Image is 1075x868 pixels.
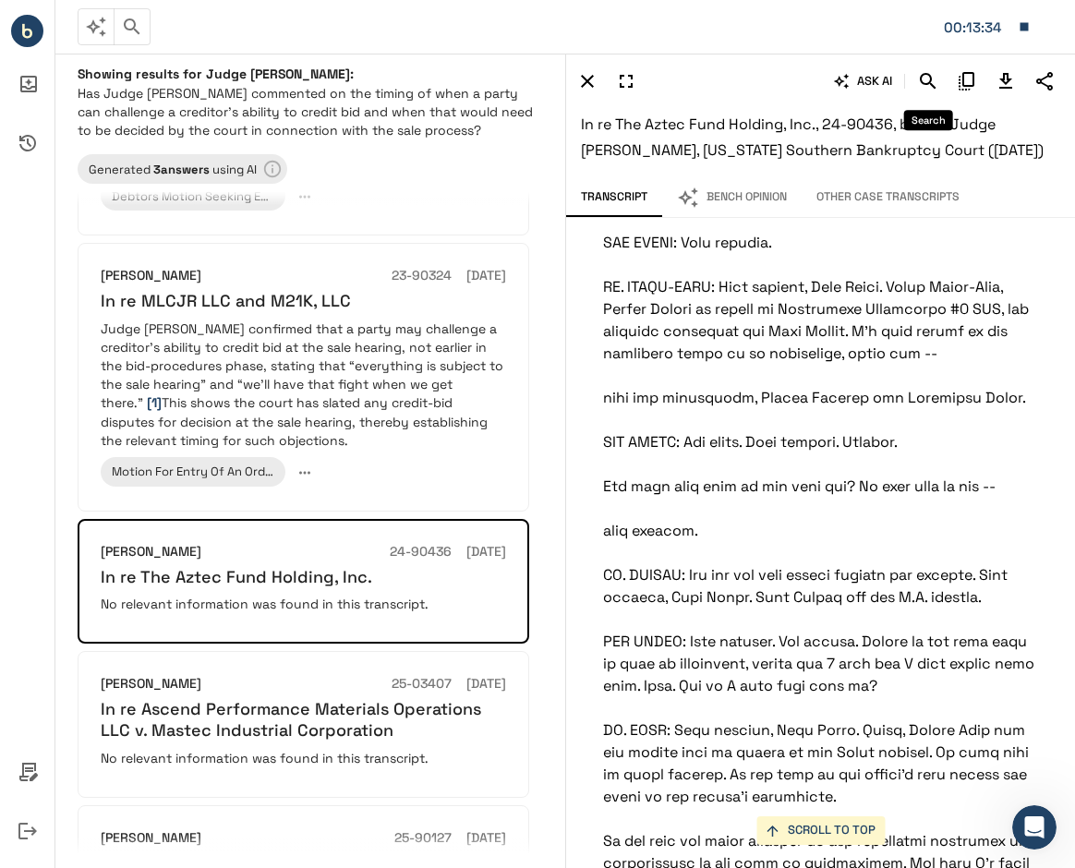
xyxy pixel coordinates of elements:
[466,674,506,694] h6: [DATE]
[101,542,201,562] h6: [PERSON_NAME]
[990,66,1021,97] button: Download Transcript
[392,674,452,694] h6: 25-03407
[101,266,201,286] h6: [PERSON_NAME]
[101,464,285,479] span: Motion For Entry Of An Order Approving Bidding Procedures, Scheduling An Auction And Sale Hearing...
[390,542,452,562] h6: 24-90436
[1029,66,1060,97] button: Share Transcript
[466,828,506,849] h6: [DATE]
[466,266,506,286] h6: [DATE]
[904,110,953,130] div: Search
[101,595,506,613] p: No relevant information was found in this transcript.
[101,828,201,849] h6: [PERSON_NAME]
[935,7,1040,46] button: Matter: 48557/2
[466,542,506,562] h6: [DATE]
[944,16,1009,40] div: Matter: 48557/2
[662,178,802,217] button: Bench Opinion
[1012,805,1057,850] iframe: Intercom live chat
[101,181,285,211] div: Debtors Motion Seeking Entry Of An Order Precluding Certain Alleged Secured Parties From Submitti...
[912,66,944,97] button: Search
[101,674,201,694] h6: [PERSON_NAME]
[802,178,974,217] button: Other Case Transcripts
[392,266,452,286] h6: 23-90324
[101,457,285,487] div: Motion For Entry Of An Order Approving Bidding Procedures, Scheduling An Auction And Sale Hearing...
[78,66,543,82] h6: Showing results for Judge [PERSON_NAME]:
[830,66,897,97] button: ASK AI
[101,188,285,204] span: Debtors Motion Seeking Entry Of An Order Precluding Certain Alleged Secured Parties From Submitti...
[566,178,662,217] button: Transcript
[951,66,983,97] button: Copy Citation
[394,828,452,849] h6: 25-90127
[101,290,506,311] h6: In re MLCJR LLC and M21K, LLC
[756,816,885,845] button: SCROLL TO TOP
[101,566,506,587] h6: In re The Aztec Fund Holding, Inc.
[78,162,268,177] span: Generated using AI
[101,698,506,741] h6: In re Ascend Performance Materials Operations LLC v. Mastec Industrial Corporation
[78,154,287,184] div: Learn more about your results
[78,84,543,139] p: Has Judge [PERSON_NAME] commented on the timing of when a party can challenge a creditor's abilit...
[147,394,162,411] span: [1]
[101,319,506,450] p: Judge [PERSON_NAME] confirmed that a party may challenge a creditor’s ability to credit bid at th...
[101,749,506,767] p: No relevant information was found in this transcript.
[153,162,210,177] b: 3 answer s
[581,115,1044,160] span: In re The Aztec Fund Holding, Inc., 24-90436, before Judge [PERSON_NAME], [US_STATE] Southern Ban...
